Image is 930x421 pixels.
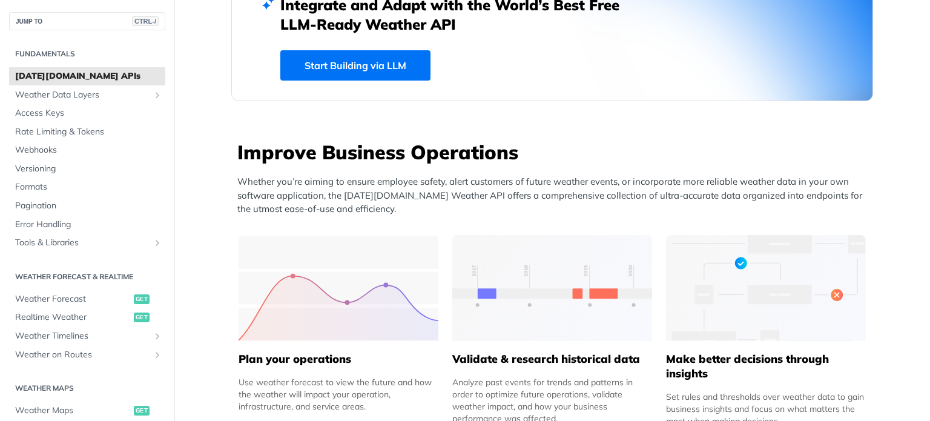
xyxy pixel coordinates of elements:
[15,163,162,175] span: Versioning
[15,330,150,342] span: Weather Timelines
[15,293,131,305] span: Weather Forecast
[15,311,131,323] span: Realtime Weather
[15,107,162,119] span: Access Keys
[9,290,165,308] a: Weather Forecastget
[9,104,165,122] a: Access Keys
[237,175,873,216] p: Whether you’re aiming to ensure employee safety, alert customers of future weather events, or inc...
[134,406,150,416] span: get
[452,235,652,341] img: 13d7ca0-group-496-2.svg
[15,144,162,156] span: Webhooks
[153,238,162,248] button: Show subpages for Tools & Libraries
[9,48,165,59] h2: Fundamentals
[153,331,162,341] button: Show subpages for Weather Timelines
[237,139,873,165] h3: Improve Business Operations
[9,383,165,394] h2: Weather Maps
[9,86,165,104] a: Weather Data LayersShow subpages for Weather Data Layers
[9,308,165,327] a: Realtime Weatherget
[239,352,438,366] h5: Plan your operations
[239,376,438,413] div: Use weather forecast to view the future and how the weather will impact your operation, infrastru...
[9,234,165,252] a: Tools & LibrariesShow subpages for Tools & Libraries
[153,90,162,100] button: Show subpages for Weather Data Layers
[15,70,162,82] span: [DATE][DOMAIN_NAME] APIs
[15,89,150,101] span: Weather Data Layers
[15,219,162,231] span: Error Handling
[9,123,165,141] a: Rate Limiting & Tokens
[15,200,162,212] span: Pagination
[280,50,430,81] a: Start Building via LLM
[15,405,131,417] span: Weather Maps
[666,235,866,341] img: a22d113-group-496-32x.svg
[153,350,162,360] button: Show subpages for Weather on Routes
[9,67,165,85] a: [DATE][DOMAIN_NAME] APIs
[9,160,165,178] a: Versioning
[9,271,165,282] h2: Weather Forecast & realtime
[9,216,165,234] a: Error Handling
[15,126,162,138] span: Rate Limiting & Tokens
[452,352,652,366] h5: Validate & research historical data
[9,141,165,159] a: Webhooks
[132,16,159,26] span: CTRL-/
[9,12,165,30] button: JUMP TOCTRL-/
[9,178,165,196] a: Formats
[239,235,438,341] img: 39565e8-group-4962x.svg
[9,402,165,420] a: Weather Mapsget
[134,313,150,322] span: get
[9,327,165,345] a: Weather TimelinesShow subpages for Weather Timelines
[134,294,150,304] span: get
[15,237,150,249] span: Tools & Libraries
[666,352,866,381] h5: Make better decisions through insights
[9,197,165,215] a: Pagination
[9,346,165,364] a: Weather on RoutesShow subpages for Weather on Routes
[15,349,150,361] span: Weather on Routes
[15,181,162,193] span: Formats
